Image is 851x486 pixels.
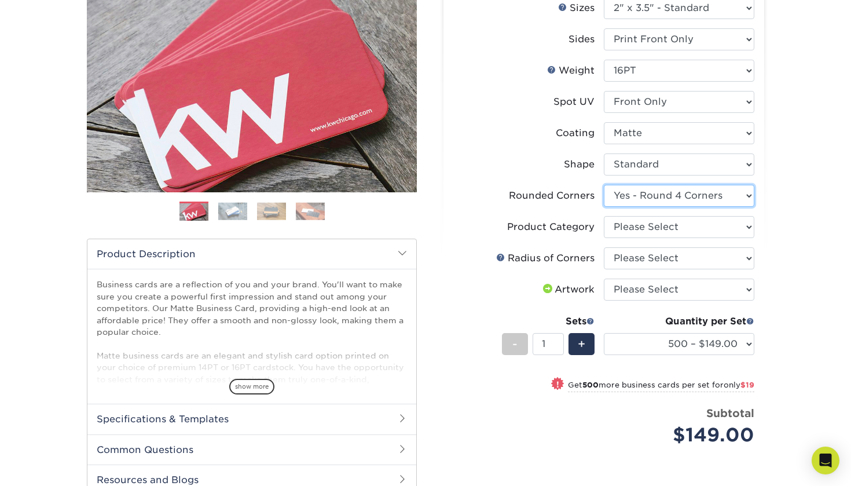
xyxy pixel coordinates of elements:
h2: Product Description [87,239,416,269]
div: Spot UV [553,95,595,109]
span: show more [229,379,274,394]
h2: Common Questions [87,434,416,465]
div: Radius of Corners [496,251,595,265]
div: Coating [556,126,595,140]
div: Quantity per Set [604,315,754,328]
span: ! [556,378,559,390]
span: only [724,381,754,389]
img: Business Cards 03 [257,202,286,220]
div: Open Intercom Messenger [812,447,839,474]
div: Rounded Corners [509,189,595,203]
h2: Specifications & Templates [87,404,416,434]
small: Get more business cards per set for [568,381,754,392]
div: $149.00 [612,421,754,449]
div: Shape [564,158,595,171]
img: Business Cards 02 [218,202,247,220]
div: Artwork [541,283,595,297]
img: Business Cards 04 [296,202,325,220]
div: Product Category [507,220,595,234]
img: Business Cards 01 [179,198,208,226]
strong: Subtotal [706,407,754,419]
span: + [578,335,585,353]
div: Sets [502,315,595,328]
div: Weight [547,64,595,78]
span: - [512,335,518,353]
p: Business cards are a reflection of you and your brand. You'll want to make sure you create a powe... [97,279,407,444]
span: $19 [740,381,754,389]
div: Sizes [558,1,595,15]
strong: 500 [582,381,599,389]
div: Sides [568,32,595,46]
